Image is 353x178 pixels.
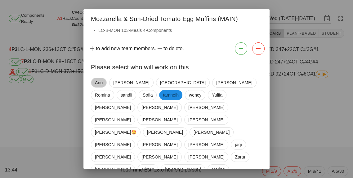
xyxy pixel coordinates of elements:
span: Marina [212,165,225,174]
span: Yuliia [212,90,222,100]
span: sandli [121,90,132,100]
span: [PERSON_NAME] [141,152,177,162]
span: [PERSON_NAME] [188,152,224,162]
div: to add new team members. to delete. [83,40,270,57]
span: [PERSON_NAME] [141,115,177,124]
span: [PERSON_NAME] [188,115,224,124]
span: [PERSON_NAME] [95,115,131,124]
span: [PERSON_NAME] [194,128,230,137]
span: [PERSON_NAME]🤩 [95,128,136,137]
span: [PERSON_NAME] [165,165,201,174]
li: LC-B-MON 103-Meals 4-Components [98,27,262,34]
span: [PERSON_NAME] [95,152,131,162]
span: [PERSON_NAME] [147,128,183,137]
span: jaqi [235,140,242,149]
div: Please select who will work on this [83,57,270,75]
span: wency [189,90,201,100]
span: Romina [95,90,110,100]
span: Zarar [235,152,245,162]
span: [PERSON_NAME] [141,103,177,112]
span: [PERSON_NAME] [113,78,149,87]
span: [PERSON_NAME] [95,140,131,149]
div: Mozzarella & Sun-Dried Tomato Egg Muffins (MAIN) [83,9,270,27]
span: [PERSON_NAME] [188,140,224,149]
span: Nimna [141,165,154,174]
span: Anu [95,78,103,87]
span: [GEOGRAPHIC_DATA] [160,78,206,87]
span: Sofia [143,90,153,100]
span: [PERSON_NAME] [188,103,224,112]
span: [PERSON_NAME] [216,78,252,87]
span: tamneih [163,90,179,100]
span: [PERSON_NAME] [141,140,177,149]
span: [PERSON_NAME] [95,165,131,174]
span: [PERSON_NAME] [95,103,131,112]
